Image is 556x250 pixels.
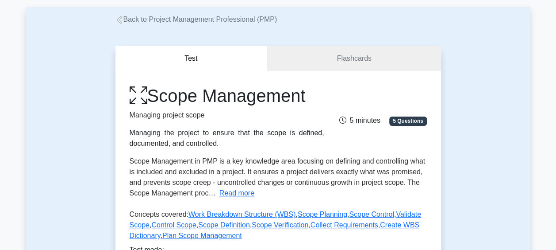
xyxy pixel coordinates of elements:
[130,110,324,121] p: Managing project scope
[198,221,250,229] a: Scope Definition
[130,128,324,149] div: Managing the project to ensure that the scope is defined, documented, and controlled.
[115,46,268,71] button: Test
[188,211,295,218] a: Work Breakdown Structure (WBS)
[349,211,394,218] a: Scope Control
[162,232,242,239] a: Plan Scope Management
[267,46,441,71] a: Flashcards
[130,211,421,229] a: Validate Scope
[130,85,324,106] h1: Scope Management
[311,221,378,229] a: Collect Requirements
[130,157,426,197] span: Scope Management in PMP is a key knowledge area focusing on defining and controlling what is incl...
[130,209,427,245] p: Concepts covered: , , , , , , , , ,
[252,221,308,229] a: Scope Verification
[339,117,380,124] span: 5 minutes
[115,16,277,23] a: Back to Project Management Professional (PMP)
[151,221,196,229] a: Control Scope
[298,211,347,218] a: Scope Planning
[389,117,426,125] span: 5 Questions
[219,188,254,199] button: Read more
